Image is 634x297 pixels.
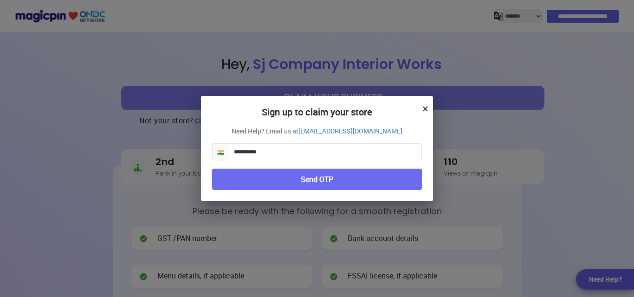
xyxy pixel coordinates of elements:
span: 🇮🇳 [213,144,229,161]
a: [EMAIL_ADDRESS][DOMAIN_NAME] [298,126,402,136]
p: Need Help? Email us at [212,126,422,136]
h2: Sign up to claim your store [212,107,422,126]
button: Send OTP [212,169,422,190]
button: × [422,101,428,116]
